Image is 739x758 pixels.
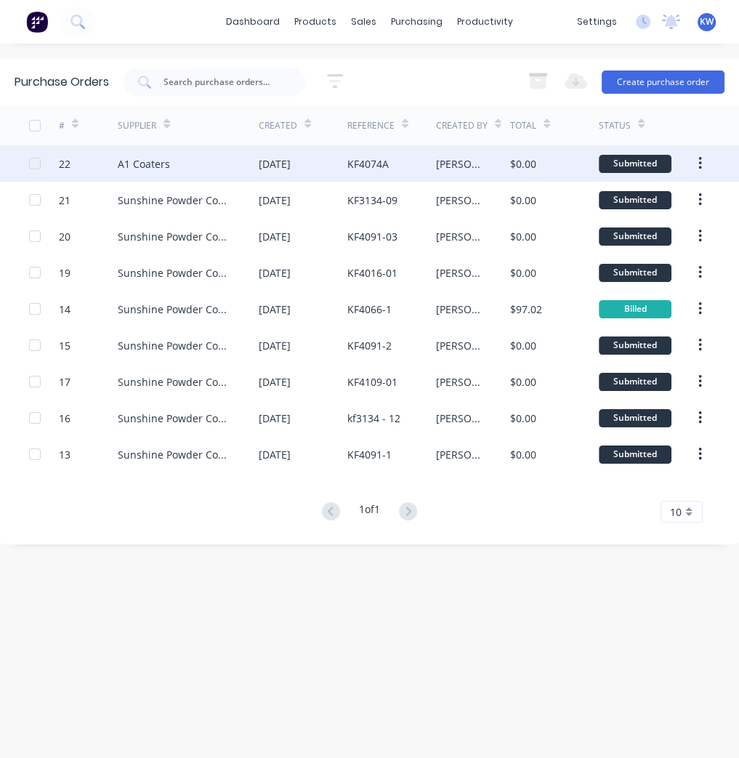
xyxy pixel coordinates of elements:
div: [PERSON_NAME] [436,411,481,426]
div: Total [510,119,536,132]
div: Status [599,119,631,132]
div: Submitted [599,227,671,246]
div: 13 [59,447,70,462]
div: [DATE] [259,302,291,317]
div: [DATE] [259,193,291,208]
div: Billed [599,300,671,318]
div: $0.00 [510,265,536,281]
div: [PERSON_NAME] [436,374,481,390]
div: Submitted [599,373,671,391]
div: $0.00 [510,229,536,244]
div: Submitted [599,409,671,427]
img: Factory [26,11,48,33]
div: $0.00 [510,193,536,208]
div: Created [259,119,297,132]
div: Submitted [599,336,671,355]
div: [PERSON_NAME] [436,265,481,281]
div: $0.00 [510,411,536,426]
div: KF4074A [347,156,389,172]
div: # [59,119,65,132]
div: Supplier [118,119,156,132]
div: 22 [59,156,70,172]
div: sales [344,11,384,33]
div: Purchase Orders [15,73,109,91]
div: [PERSON_NAME] [436,156,481,172]
div: Sunshine Powder Coatings Pty Ltd [118,229,229,244]
div: 19 [59,265,70,281]
div: Sunshine Powder Coatings Pty Ltd [118,447,229,462]
div: 21 [59,193,70,208]
div: KF4091-1 [347,447,392,462]
input: Search purchase orders... [162,75,283,89]
div: Submitted [599,264,671,282]
div: 1 of 1 [359,501,380,523]
div: Reference [347,119,395,132]
div: KF4016-01 [347,265,397,281]
div: Sunshine Powder Coatings Pty Ltd [118,265,229,281]
a: dashboard [219,11,287,33]
div: $0.00 [510,374,536,390]
div: Submitted [599,445,671,464]
div: Sunshine Powder Coatings Pty Ltd [118,411,229,426]
div: [DATE] [259,156,291,172]
div: purchasing [384,11,450,33]
div: 15 [59,338,70,353]
div: $97.02 [510,302,542,317]
div: 17 [59,374,70,390]
div: 14 [59,302,70,317]
div: $0.00 [510,156,536,172]
div: KF3134-09 [347,193,397,208]
div: A1 Coaters [118,156,170,172]
div: KF4091-2 [347,338,392,353]
div: products [287,11,344,33]
div: [PERSON_NAME] [436,229,481,244]
div: Sunshine Powder Coatings Pty Ltd [118,193,229,208]
div: $0.00 [510,338,536,353]
div: [DATE] [259,338,291,353]
div: [DATE] [259,411,291,426]
div: 20 [59,229,70,244]
div: Submitted [599,155,671,173]
div: KF4091-03 [347,229,397,244]
div: productivity [450,11,520,33]
div: [PERSON_NAME] [436,302,481,317]
div: [DATE] [259,265,291,281]
div: Submitted [599,191,671,209]
div: KF4066-1 [347,302,392,317]
div: [DATE] [259,447,291,462]
div: [PERSON_NAME] [436,338,481,353]
div: Sunshine Powder Coatings Pty Ltd [118,338,229,353]
div: KF4109-01 [347,374,397,390]
div: [PERSON_NAME] [436,447,481,462]
div: Sunshine Powder Coatings Pty Ltd [118,302,229,317]
button: Create purchase order [602,70,724,94]
span: 10 [670,504,682,520]
div: [DATE] [259,229,291,244]
div: [PERSON_NAME] [436,193,481,208]
div: $0.00 [510,447,536,462]
div: Sunshine Powder Coatings Pty Ltd [118,374,229,390]
div: [DATE] [259,374,291,390]
span: KW [700,15,714,28]
div: Created By [436,119,488,132]
div: kf3134 - 12 [347,411,400,426]
div: settings [570,11,624,33]
div: 16 [59,411,70,426]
